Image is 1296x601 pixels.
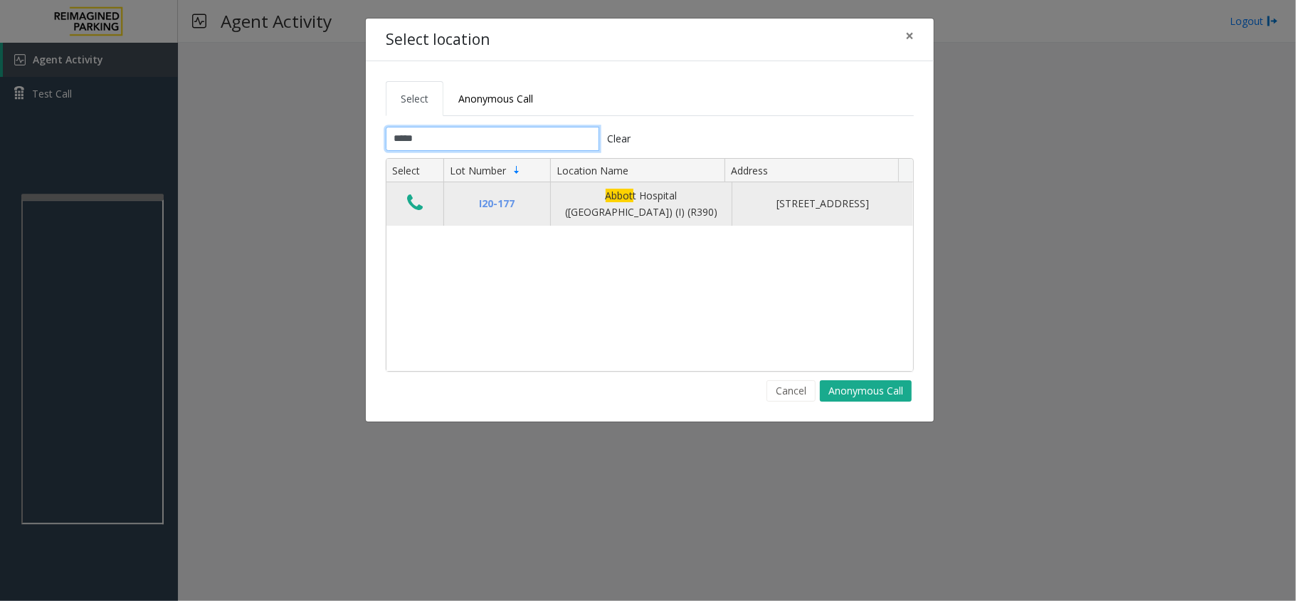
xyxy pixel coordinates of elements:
div: Data table [386,159,913,371]
span: Sortable [511,164,522,176]
div: I20-177 [453,196,542,211]
div: t Hospital ([GEOGRAPHIC_DATA]) (I) (R390) [559,188,723,220]
button: Close [895,19,924,53]
h4: Select location [386,28,490,51]
button: Clear [599,127,639,151]
button: Cancel [766,380,816,402]
span: Abbot [606,189,633,202]
span: Select [401,92,428,105]
span: Lot Number [450,164,506,177]
div: [STREET_ADDRESS] [741,196,905,211]
span: Location Name [557,164,628,177]
span: Address [731,164,768,177]
button: Anonymous Call [820,380,912,402]
span: × [905,26,914,46]
th: Select [386,159,443,183]
span: Anonymous Call [458,92,533,105]
ul: Tabs [386,81,914,116]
